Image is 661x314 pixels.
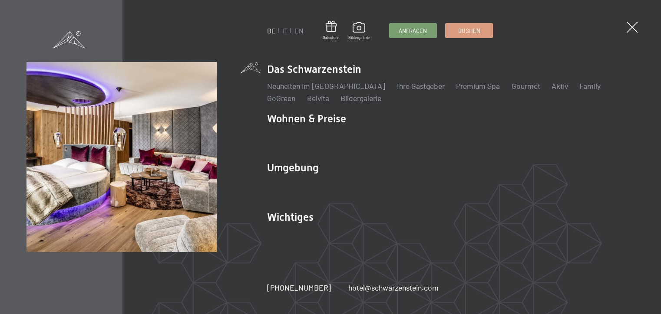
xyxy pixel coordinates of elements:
a: Bildergalerie [348,22,370,40]
a: Gutschein [323,21,340,40]
a: Bildergalerie [340,93,381,103]
a: hotel@schwarzenstein.com [348,282,439,293]
a: Ihre Gastgeber [397,81,445,91]
a: Gourmet [512,81,540,91]
span: Anfragen [399,27,427,35]
a: Aktiv [552,81,568,91]
a: IT [282,26,288,35]
a: Neuheiten im [GEOGRAPHIC_DATA] [267,81,385,91]
a: EN [294,26,304,35]
a: DE [267,26,276,35]
span: [PHONE_NUMBER] [267,283,331,292]
a: Anfragen [390,23,436,38]
span: Gutschein [323,35,340,40]
a: Premium Spa [456,81,500,91]
a: Buchen [446,23,492,38]
a: [PHONE_NUMBER] [267,282,331,293]
span: Bildergalerie [348,35,370,40]
span: Buchen [458,27,480,35]
a: Belvita [307,93,329,103]
a: GoGreen [267,93,295,103]
a: Family [579,81,601,91]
